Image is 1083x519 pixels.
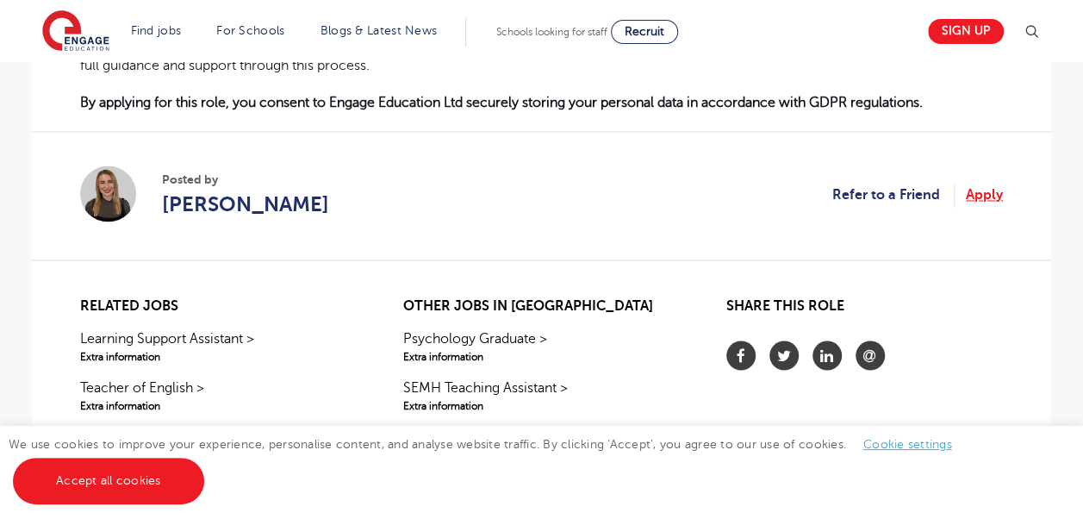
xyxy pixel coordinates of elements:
[403,397,680,413] span: Extra information
[80,348,357,364] span: Extra information
[131,24,182,37] a: Find jobs
[928,19,1004,44] a: Sign up
[403,377,680,413] a: SEMH Teaching Assistant >Extra information
[80,328,357,364] a: Learning Support Assistant >Extra information
[403,298,680,315] h2: Other jobs in [GEOGRAPHIC_DATA]
[80,397,357,413] span: Extra information
[611,20,678,44] a: Recruit
[966,184,1003,206] a: Apply
[496,26,607,38] span: Schools looking for staff
[80,377,357,413] a: Teacher of English >Extra information
[403,328,680,364] a: Psychology Graduate >Extra information
[80,298,357,315] h2: Related jobs
[13,458,204,504] a: Accept all cookies
[42,10,109,53] img: Engage Education
[863,438,952,451] a: Cookie settings
[162,189,329,220] a: [PERSON_NAME]
[832,184,955,206] a: Refer to a Friend
[80,95,923,110] strong: By applying for this role, you consent to Engage Education Ltd securely storing your personal dat...
[726,298,1003,323] h2: Share this role
[321,24,438,37] a: Blogs & Latest News
[216,24,284,37] a: For Schools
[625,25,664,38] span: Recruit
[162,171,329,189] span: Posted by
[403,348,680,364] span: Extra information
[9,438,969,487] span: We use cookies to improve your experience, personalise content, and analyse website traffic. By c...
